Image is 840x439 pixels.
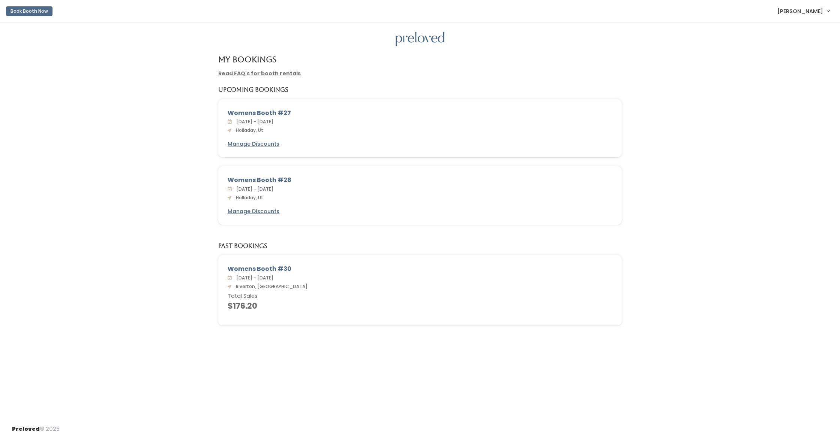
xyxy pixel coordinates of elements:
[233,275,273,281] span: [DATE] - [DATE]
[228,293,612,299] h6: Total Sales
[396,32,444,46] img: preloved logo
[6,6,52,16] button: Book Booth Now
[6,3,52,19] a: Book Booth Now
[228,264,612,273] div: Womens Booth #30
[12,425,40,433] span: Preloved
[770,3,837,19] a: [PERSON_NAME]
[233,283,307,290] span: Riverton, [GEOGRAPHIC_DATA]
[12,419,60,433] div: © 2025
[218,55,276,64] h4: My Bookings
[228,109,612,118] div: Womens Booth #27
[218,243,267,249] h5: Past Bookings
[228,302,612,310] h4: $176.20
[218,87,288,93] h5: Upcoming Bookings
[228,208,279,215] u: Manage Discounts
[228,140,279,148] a: Manage Discounts
[777,7,823,15] span: [PERSON_NAME]
[233,127,263,133] span: Holladay, Ut
[233,186,273,192] span: [DATE] - [DATE]
[233,118,273,125] span: [DATE] - [DATE]
[218,70,301,77] a: Read FAQ's for booth rentals
[228,208,279,215] a: Manage Discounts
[233,194,263,201] span: Holladay, Ut
[228,176,612,185] div: Womens Booth #28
